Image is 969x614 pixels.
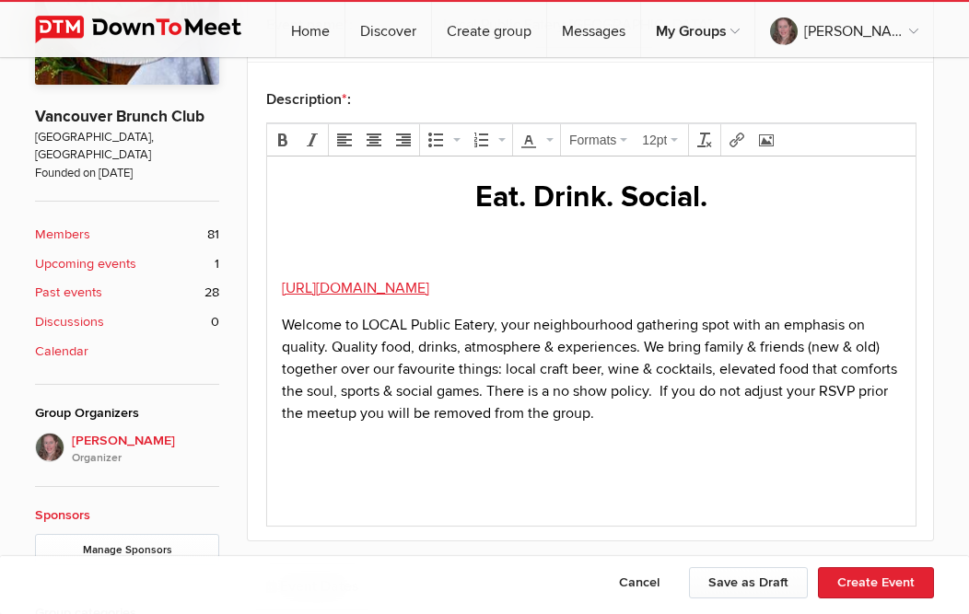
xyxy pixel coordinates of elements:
[204,283,219,303] span: 28
[636,126,686,154] div: Font Sizes
[432,2,546,57] a: Create group
[269,126,297,154] div: Bold
[642,131,667,149] span: 12pt
[72,431,219,468] span: [PERSON_NAME]
[755,2,933,57] a: [PERSON_NAME]
[515,126,558,154] div: Text color
[35,225,219,245] a: Members 81
[35,107,204,126] a: Vancouver Brunch Club
[35,254,219,274] a: Upcoming events 1
[345,2,431,57] a: Discover
[35,403,219,423] div: Group Organizers
[753,126,780,154] div: Insert/edit image
[35,534,219,565] a: Manage Sponsors
[35,165,219,182] span: Founded on [DATE]
[267,156,916,526] iframe: Rich Text Area. Press ALT-F9 for menu. Press ALT-F10 for toolbar. Press ALT-0 for help
[818,567,934,598] button: Create Event
[35,507,90,523] a: Sponsors
[215,254,219,274] span: 1
[35,283,102,303] b: Past events
[569,133,616,147] span: Formats
[298,126,326,154] div: Italic
[422,126,465,154] div: Bullet list
[331,126,358,154] div: Align left
[35,342,88,362] b: Calendar
[35,312,104,332] b: Discussions
[35,225,90,245] b: Members
[207,225,219,245] span: 81
[641,2,754,57] a: My Groups
[72,450,219,467] i: Organizer
[211,312,219,332] span: 0
[35,433,64,462] img: vicki sawyer
[689,567,808,598] button: Save as Draft
[360,126,388,154] div: Align center
[467,126,510,154] div: Numbered list
[35,433,219,468] a: [PERSON_NAME]Organizer
[390,126,417,154] div: Align right
[723,126,751,154] div: Insert/edit link
[35,129,219,165] span: [GEOGRAPHIC_DATA], [GEOGRAPHIC_DATA]
[35,16,270,43] img: DownToMeet
[35,312,219,332] a: Discussions 0
[35,254,136,274] b: Upcoming events
[691,126,718,154] div: Clear formatting
[35,342,219,362] a: Calendar
[266,76,915,122] div: Description :
[547,2,640,57] a: Messages
[600,567,679,598] button: Cancel
[276,2,344,57] a: Home
[35,283,219,303] a: Past events 28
